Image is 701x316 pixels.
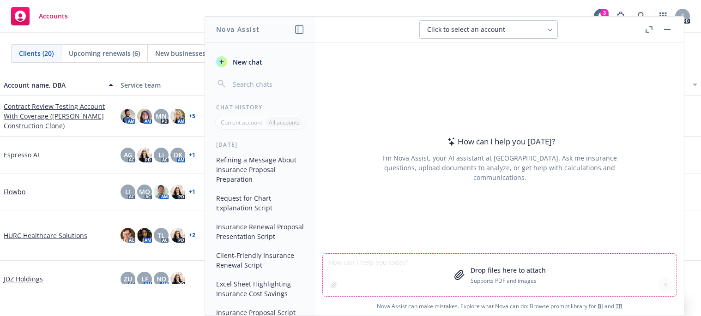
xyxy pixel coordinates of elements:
[189,233,195,238] a: + 2
[125,187,131,197] span: LI
[212,54,308,70] button: New chat
[189,152,195,158] a: + 1
[121,228,135,243] img: photo
[4,231,87,240] a: HURC Healthcare Solutions
[137,228,152,243] img: photo
[419,20,558,39] button: Click to select an account
[170,228,185,243] img: photo
[471,277,546,285] p: Supports PDF and images
[170,109,185,124] img: photo
[216,24,260,34] h1: Nova Assist
[117,74,234,96] button: Service team
[157,274,166,284] span: ND
[19,48,54,58] span: Clients (20)
[39,12,68,20] span: Accounts
[121,80,230,90] div: Service team
[616,302,622,310] a: TR
[137,148,152,162] img: photo
[154,185,169,199] img: photo
[4,80,103,90] div: Account name, DBA
[4,274,43,284] a: JDZ Holdings
[205,103,315,111] div: Chat History
[189,189,195,195] a: + 1
[600,9,609,17] div: 3
[212,191,308,215] button: Request for Chart Explanation Script
[4,150,39,160] a: Espresso AI
[157,231,165,240] span: TL
[121,109,135,124] img: photo
[170,185,185,199] img: photo
[633,7,651,25] a: Search
[221,119,262,126] p: Current account
[427,25,505,34] span: Click to select an account
[69,48,140,58] span: Upcoming renewals (6)
[471,265,546,275] p: Drop files here to attach
[7,3,72,29] a: Accounts
[139,187,150,197] span: MQ
[654,7,672,25] a: Switch app
[174,150,182,160] span: DK
[370,153,629,182] div: I'm Nova Assist, your AI assistant at [GEOGRAPHIC_DATA]. Ask me insurance questions, upload docum...
[445,136,555,148] div: How can I help you [DATE]?
[212,219,308,244] button: Insurance Renewal Proposal Presentation Script
[231,78,304,90] input: Search chats
[598,302,603,310] a: BI
[212,248,308,273] button: Client-Friendly Insurance Renewal Script
[212,152,308,187] button: Refining a Message About Insurance Proposal Preparation
[611,7,630,25] a: Report a Bug
[231,57,262,67] span: New chat
[170,272,185,286] img: photo
[124,274,132,284] span: ZU
[189,113,195,119] a: + 5
[124,150,133,160] span: AG
[155,48,215,58] span: New businesses (5)
[4,101,113,131] a: Contract Review Testing Account With Coverage ([PERSON_NAME] Construction Clone)
[141,274,148,284] span: LF
[205,141,315,149] div: [DATE]
[137,109,152,124] img: photo
[4,187,25,197] a: Flowbo
[319,297,680,316] span: Nova Assist can make mistakes. Explore what Nova can do: Browse prompt library for and
[156,111,167,121] span: MN
[269,119,300,126] p: All accounts
[158,150,164,160] span: LI
[212,276,308,301] button: Excel Sheet Highlighting Insurance Cost Savings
